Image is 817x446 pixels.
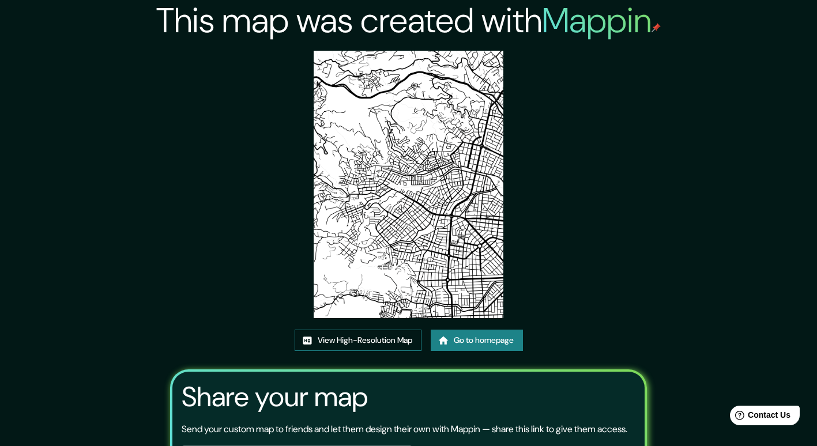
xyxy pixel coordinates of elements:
iframe: Help widget launcher [714,401,804,433]
a: View High-Resolution Map [295,330,421,351]
img: created-map [314,51,503,318]
a: Go to homepage [431,330,523,351]
h3: Share your map [182,381,368,413]
p: Send your custom map to friends and let them design their own with Mappin — share this link to gi... [182,422,627,436]
img: mappin-pin [652,23,661,32]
